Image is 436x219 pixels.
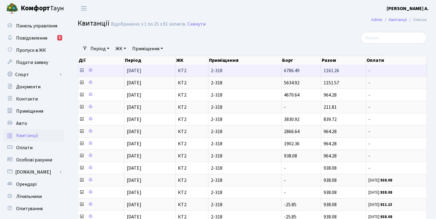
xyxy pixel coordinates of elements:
[3,20,64,32] a: Панель управління
[368,190,392,195] small: [DATE]:
[76,3,91,13] button: Переключити навігацію
[127,177,141,184] span: [DATE]
[284,67,300,74] span: 6786.49
[208,56,282,65] th: Приміщення
[211,93,279,97] span: 2-318
[368,105,424,110] span: -
[3,178,64,190] a: Орендарі
[6,2,18,15] img: logo.png
[368,80,424,85] span: -
[127,140,141,147] span: [DATE]
[16,96,38,102] span: Контакти
[78,18,109,29] span: Квитанції
[16,193,42,200] span: Лічильники
[127,67,141,74] span: [DATE]
[284,92,300,98] span: 4670.64
[16,108,43,115] span: Приміщення
[324,92,337,98] span: 964.28
[178,141,206,146] span: КТ2
[368,202,392,207] small: [DATE]:
[211,190,279,195] span: 2-318
[57,35,62,41] div: 5
[282,56,321,65] th: Борг
[127,128,141,135] span: [DATE]
[284,140,300,147] span: 1902.36
[88,44,112,54] a: Період
[211,154,279,158] span: 2-318
[371,16,382,23] a: Admin
[211,178,279,183] span: 2-318
[3,32,64,44] a: Повідомлення5
[284,201,296,208] span: -25.85
[16,181,37,188] span: Орендарі
[127,201,141,208] span: [DATE]
[175,56,208,65] th: ЖК
[178,117,206,122] span: КТ2
[324,140,337,147] span: 964.28
[127,189,141,196] span: [DATE]
[324,177,337,184] span: 938.08
[178,154,206,158] span: КТ2
[284,177,286,184] span: -
[284,104,286,111] span: -
[211,117,279,122] span: 2-318
[187,21,206,27] a: Скинути
[387,5,429,12] a: [PERSON_NAME] А.
[178,202,206,207] span: КТ2
[16,35,47,41] span: Повідомлення
[16,205,43,212] span: Опитування
[380,190,392,195] b: 938.08
[324,116,337,123] span: 839.72
[324,104,337,111] span: 211.81
[178,93,206,97] span: КТ2
[3,166,64,178] a: [DOMAIN_NAME]
[127,92,141,98] span: [DATE]
[211,202,279,207] span: 2-318
[3,129,64,142] a: Квитанції
[368,141,424,146] span: -
[324,153,337,159] span: 964.28
[3,69,64,81] a: Спорт
[321,56,366,65] th: Разом
[16,83,41,90] span: Документи
[16,23,57,29] span: Панель управління
[3,93,64,105] a: Контакти
[178,80,206,85] span: КТ2
[111,21,186,27] div: Відображено з 1 по 25 з 81 записів.
[3,105,64,117] a: Приміщення
[127,153,141,159] span: [DATE]
[16,120,27,127] span: Авто
[284,153,297,159] span: 938.08
[127,79,141,86] span: [DATE]
[21,3,50,13] b: Комфорт
[324,165,337,171] span: 938.08
[16,59,48,66] span: Подати заявку
[324,189,337,196] span: 938.08
[368,166,424,171] span: -
[113,44,129,54] a: ЖК
[211,80,279,85] span: 2-318
[130,44,165,54] a: Приміщення
[178,129,206,134] span: КТ2
[178,166,206,171] span: КТ2
[284,165,286,171] span: -
[178,68,206,73] span: КТ2
[407,16,427,23] li: Список
[368,154,424,158] span: -
[78,56,124,65] th: Дії
[389,16,407,23] a: Квитанції
[127,104,141,111] span: [DATE]
[368,68,424,73] span: -
[127,116,141,123] span: [DATE]
[324,128,337,135] span: 964.28
[368,129,424,134] span: -
[324,201,337,208] span: 938.08
[211,105,279,110] span: 2-318
[368,178,392,183] small: [DATE]:
[16,132,38,139] span: Квитанції
[16,144,33,151] span: Оплати
[3,190,64,203] a: Лічильники
[16,157,52,163] span: Особові рахунки
[380,202,392,207] b: 912.23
